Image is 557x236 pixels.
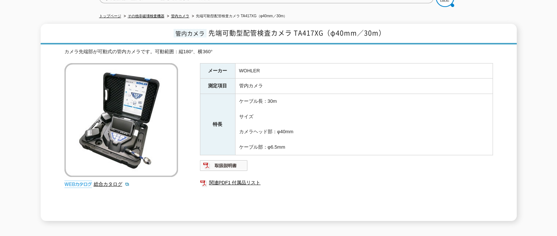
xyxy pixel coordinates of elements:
[200,160,248,171] img: 取扱説明書
[64,181,92,188] img: webカタログ
[200,164,248,170] a: 取扱説明書
[200,79,235,94] th: 測定項目
[128,14,164,18] a: その他非破壊検査機器
[174,29,207,37] span: 管内カメラ
[99,14,121,18] a: トップページ
[235,63,493,79] td: WOHLER
[235,94,493,155] td: ケーブル長：30m サイズ カメラヘッド部：φ40mm ケーブル部：φ6.5mm
[64,63,178,177] img: 先端可動型配管検査カメラ TA417XG（φ40mm／30m）
[94,181,130,187] a: 総合カタログ
[190,12,287,20] li: 先端可動型配管検査カメラ TA417XG（φ40mm／30m）
[64,48,493,56] div: カメラ先端部が可動式の管内カメラです。可動範囲：縦180°、横360°
[200,178,493,188] a: 関連PDF1 付属品リスト
[200,94,235,155] th: 特長
[171,14,189,18] a: 管内カメラ
[208,28,386,38] span: 先端可動型配管検査カメラ TA417XG（φ40mm／30m）
[200,63,235,79] th: メーカー
[235,79,493,94] td: 管内カメラ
